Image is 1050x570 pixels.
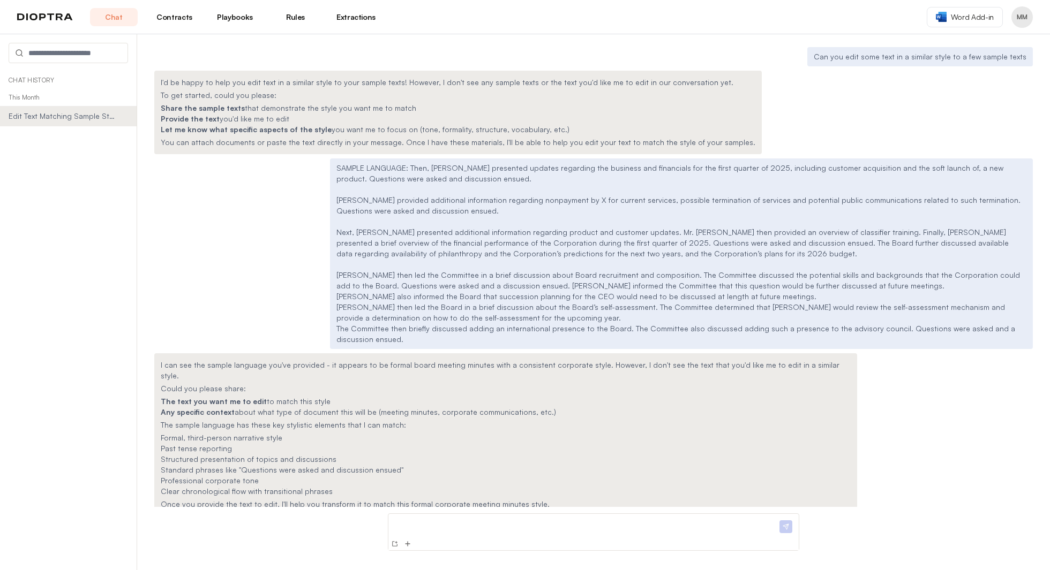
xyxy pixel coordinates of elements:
[402,538,413,549] button: Add Files
[9,111,116,121] span: Edit Text Matching Sample Style
[951,12,994,22] span: Word Add-in
[391,539,399,548] img: New Conversation
[161,433,282,442] span: Formal, third-person narrative style
[161,383,851,394] p: Could you please share:
[161,487,333,496] span: Clear chronological flow with transitional phrases
[336,163,1026,184] p: SAMPLE LANGUAGE: Then, [PERSON_NAME] presented updates regarding the business and financials for ...
[161,360,851,381] p: I can see the sample language you've provided - it appears to be formal board meeting minutes wit...
[235,407,556,416] span: about what type of document this will be (meeting minutes, corporate communications, etc.)
[161,420,851,430] p: The sample language has these key stylistic elements that I can match:
[161,397,267,406] strong: The text you want me to edit
[161,465,403,474] span: Standard phrases like "Questions were asked and discussion ensued"
[336,291,1026,302] p: [PERSON_NAME] also informed the Board that succession planning for the CEO would need to be discu...
[779,520,792,533] img: Send
[267,397,331,406] span: to match this style
[336,195,1026,216] p: [PERSON_NAME] provided additional information regarding nonpayment by X for current services, pos...
[936,12,947,22] img: word
[161,114,220,123] strong: Provide the text
[332,8,380,26] a: Extractions
[161,444,232,453] span: Past tense reporting
[332,125,569,134] span: you want me to focus on (tone, formality, structure, vocabulary, etc.)
[161,103,245,112] strong: Share the sample texts
[161,454,336,463] span: Structured presentation of topics and discussions
[161,137,755,148] p: You can attach documents or paste the text directly in your message. Once I have these materials,...
[90,8,138,26] a: Chat
[211,8,259,26] a: Playbooks
[272,8,319,26] a: Rules
[814,51,1026,62] p: Can you edit some text in a similar style to a few sample texts
[1011,6,1033,28] button: Profile menu
[161,476,259,485] span: Professional corporate tone
[161,499,851,510] p: Once you provide the text to edit, I'll help you transform it to match this formal corporate meet...
[161,407,235,416] strong: Any specific context
[161,125,332,134] strong: Let me know what specific aspects of the style
[151,8,198,26] a: Contracts
[161,77,755,88] p: I'd be happy to help you edit text in a similar style to your sample texts! However, I don't see ...
[161,90,755,101] p: To get started, could you please:
[220,114,289,123] span: you'd like me to edit
[336,270,1026,291] p: [PERSON_NAME] then led the Committee in a brief discussion about Board recruitment and compositio...
[245,103,416,112] span: that demonstrate the style you want me to match
[403,539,412,548] img: Add Files
[336,302,1026,323] p: [PERSON_NAME] then led the Board in a brief discussion about the Board’s self-assessment. The Com...
[17,13,73,21] img: logo
[336,227,1026,259] p: Next, [PERSON_NAME] presented additional information regarding product and customer updates. Mr. ...
[927,7,1003,27] a: Word Add-in
[9,76,128,85] p: Chat History
[336,323,1026,345] p: The Committee then briefly discussed adding an international presence to the Board. The Committee...
[389,538,400,549] button: New Conversation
